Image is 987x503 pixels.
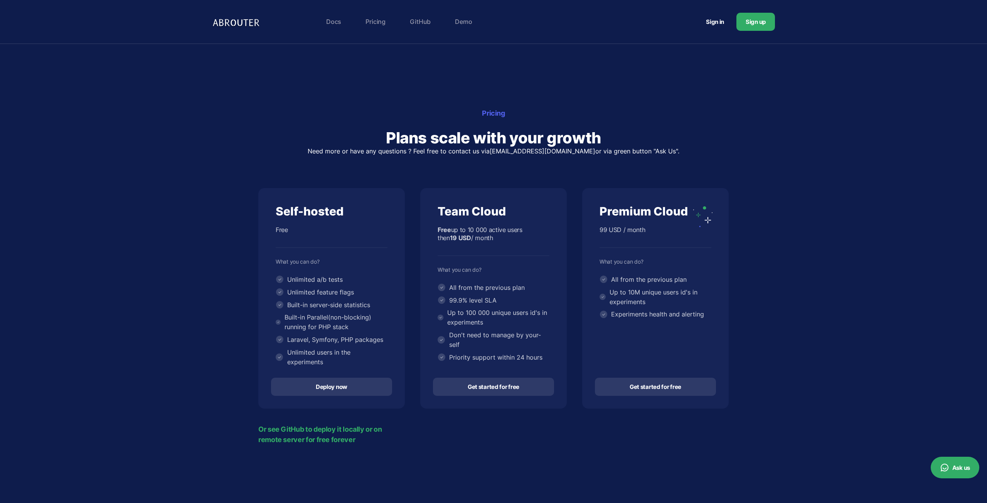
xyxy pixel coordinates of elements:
li: Up to 10M unique users id's in experiments [600,288,711,307]
div: What you can do? [276,258,387,265]
li: Built-in Parallel(non-blocking) running for PHP stack [276,313,387,332]
li: Priority support within 24 hours [438,353,549,362]
li: Built-in server-side statistics [276,300,387,310]
div: up to 10 000 active users then / month [438,226,549,256]
li: 99.9% level SLA [438,296,549,305]
a: GitHub [406,14,435,29]
a: Docs [322,14,345,29]
div: Pricing [258,108,729,118]
div: 99 USD / month [600,226,711,248]
b: Free [438,226,451,234]
a: Get started for free [595,378,716,396]
b: 19 USD [450,234,471,242]
a: Sign up [736,13,775,31]
li: Laravel, Symfony, PHP packages [276,335,387,345]
a: Sign in [697,15,733,29]
a: Or see GitHub to deploy it locally or on remote server for free forever [258,424,405,445]
li: Unlimited users in the experiments [276,348,387,367]
a: [EMAIL_ADDRESS][DOMAIN_NAME] [490,147,595,155]
div: Self-hosted [276,204,387,219]
a: Get started for free [433,378,554,396]
div: What you can do? [438,266,549,273]
li: All from the previous plan [600,275,711,284]
li: Experiments health and alerting [600,310,711,319]
span: Or see GitHub to deploy it locally or on remote server for free forever [258,424,398,445]
div: Team Cloud [438,204,549,219]
h2: Plans scale with your growth [258,128,729,148]
p: Need more or have any questions ? Feel free to contact us via or via green button "Ask Us". [258,148,729,154]
div: Free [276,226,387,248]
a: Pricing [362,14,389,29]
img: Logo [212,14,262,30]
li: Don't need to manage by your-self [438,330,549,350]
a: Deploy now [271,378,392,396]
li: Up to 100 000 unique users id's in experiments [438,308,549,327]
li: Unlimited feature flags [276,288,387,297]
a: Demo [451,14,476,29]
button: Ask us [931,457,979,478]
div: Premium Cloud [600,204,711,219]
li: Unlimited a/b tests [276,275,387,284]
div: What you can do? [600,258,711,265]
li: All from the previous plan [438,283,549,293]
